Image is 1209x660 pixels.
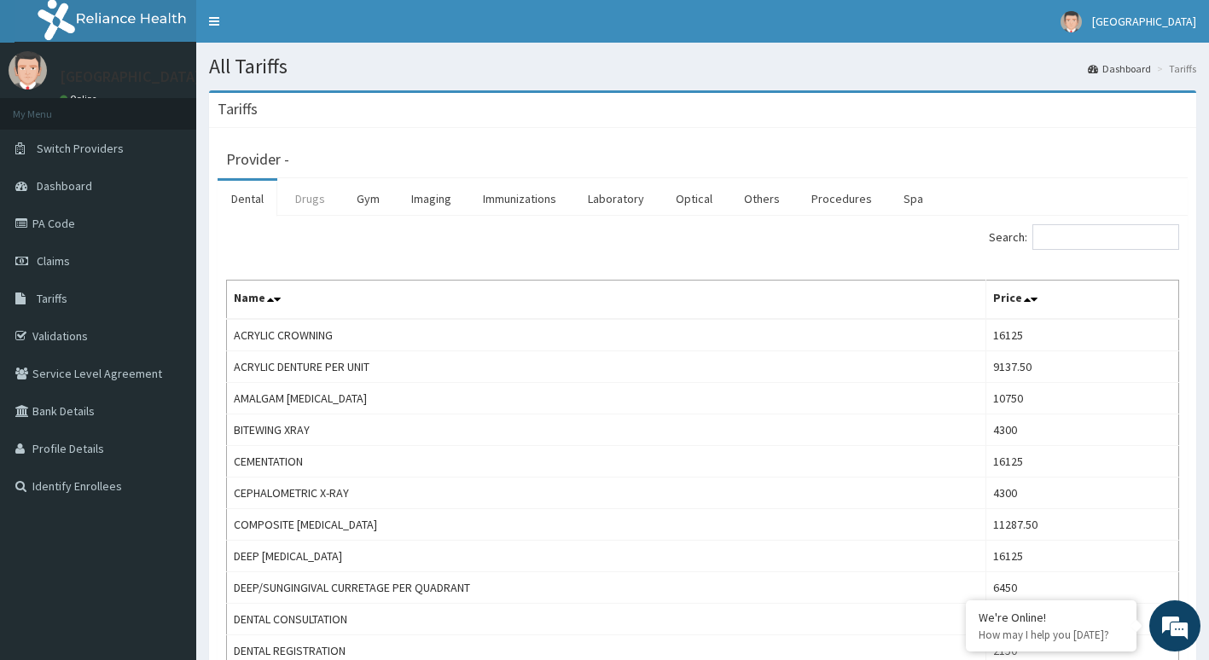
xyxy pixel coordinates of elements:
[227,383,986,414] td: AMALGAM [MEDICAL_DATA]
[730,181,793,217] a: Others
[986,319,1179,351] td: 16125
[979,628,1124,642] p: How may I help you today?
[1032,224,1179,250] input: Search:
[1061,11,1082,32] img: User Image
[227,572,986,604] td: DEEP/SUNGINGIVAL CURRETAGE PER QUADRANT
[1088,61,1151,76] a: Dashboard
[986,414,1179,446] td: 4300
[37,291,67,306] span: Tariffs
[1153,61,1196,76] li: Tariffs
[9,51,47,90] img: User Image
[209,55,1196,78] h1: All Tariffs
[37,178,92,194] span: Dashboard
[798,181,886,217] a: Procedures
[574,181,658,217] a: Laboratory
[227,509,986,541] td: COMPOSITE [MEDICAL_DATA]
[282,181,339,217] a: Drugs
[37,253,70,269] span: Claims
[986,478,1179,509] td: 4300
[227,351,986,383] td: ACRYLIC DENTURE PER UNIT
[986,541,1179,572] td: 16125
[986,383,1179,414] td: 10750
[60,69,201,84] p: [GEOGRAPHIC_DATA]
[60,93,101,105] a: Online
[986,446,1179,478] td: 16125
[227,319,986,351] td: ACRYLIC CROWNING
[226,152,289,167] h3: Provider -
[979,610,1124,625] div: We're Online!
[227,446,986,478] td: CEMENTATION
[890,181,937,217] a: Spa
[218,181,277,217] a: Dental
[989,224,1179,250] label: Search:
[227,478,986,509] td: CEPHALOMETRIC X-RAY
[227,281,986,320] th: Name
[1092,14,1196,29] span: [GEOGRAPHIC_DATA]
[986,572,1179,604] td: 6450
[343,181,393,217] a: Gym
[986,351,1179,383] td: 9137.50
[37,141,124,156] span: Switch Providers
[398,181,465,217] a: Imaging
[218,101,258,117] h3: Tariffs
[986,509,1179,541] td: 11287.50
[227,604,986,635] td: DENTAL CONSULTATION
[662,181,726,217] a: Optical
[986,281,1179,320] th: Price
[469,181,570,217] a: Immunizations
[227,541,986,572] td: DEEP [MEDICAL_DATA]
[227,414,986,446] td: BITEWING XRAY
